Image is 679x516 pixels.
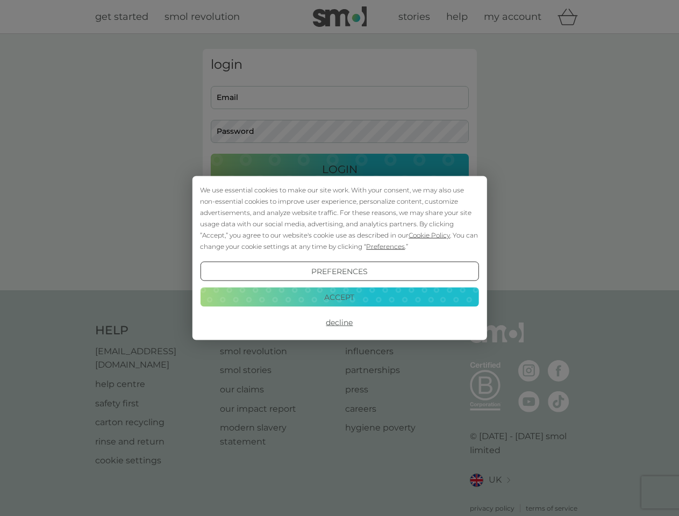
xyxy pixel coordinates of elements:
[366,242,405,250] span: Preferences
[200,287,478,306] button: Accept
[409,231,450,239] span: Cookie Policy
[200,262,478,281] button: Preferences
[200,313,478,332] button: Decline
[192,176,487,340] div: Cookie Consent Prompt
[200,184,478,252] div: We use essential cookies to make our site work. With your consent, we may also use non-essential ...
